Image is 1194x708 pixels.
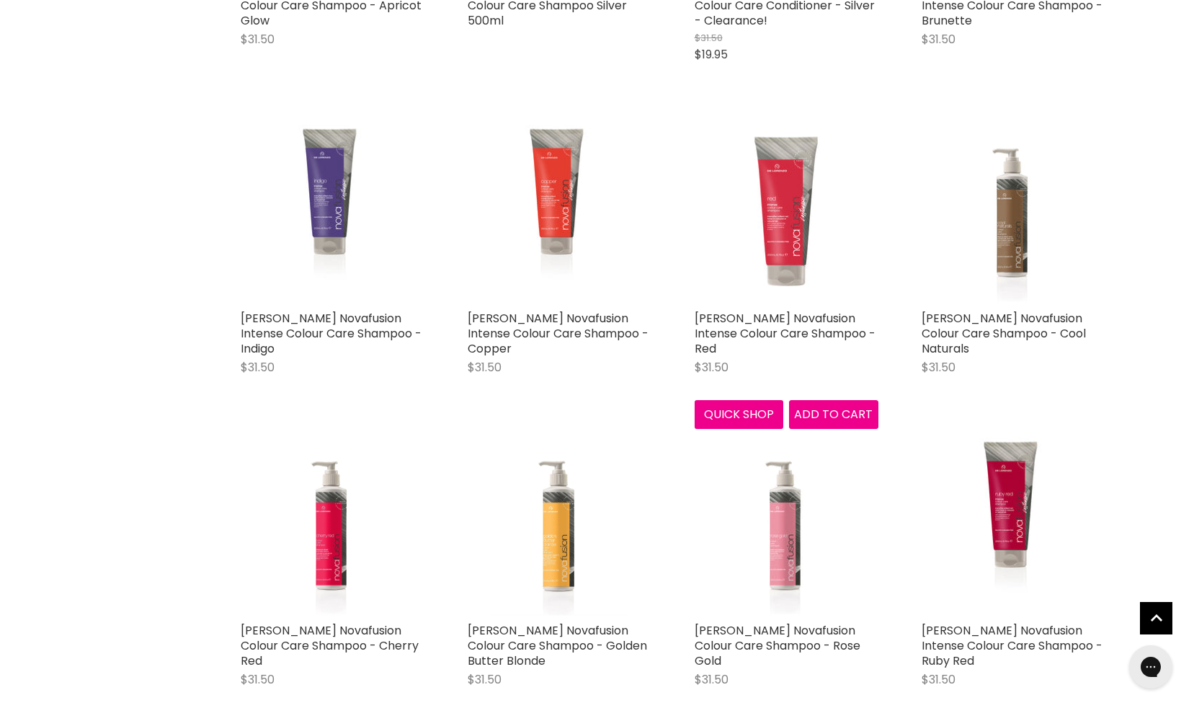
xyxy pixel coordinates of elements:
img: De Lorenzo Novafusion Colour Care Shampoo - Golden Butter Blonde [491,432,628,616]
span: $31.50 [922,359,955,376]
a: De Lorenzo Novafusion Intense Colour Care Shampoo - Ruby Red [922,432,1105,616]
button: Add to cart [789,400,878,429]
span: $31.50 [241,31,275,48]
img: De Lorenzo Novafusion Colour Care Shampoo - Cherry Red [263,432,401,616]
img: De Lorenzo Novafusion Intense Colour Care Shampoo - Ruby Red [944,432,1082,616]
span: $31.50 [695,31,723,45]
span: $31.50 [241,671,275,688]
span: $31.50 [922,671,955,688]
a: De Lorenzo Novafusion Intense Colour Care Shampoo - Indigo [241,120,424,304]
span: $31.50 [922,31,955,48]
a: [PERSON_NAME] Novafusion Colour Care Shampoo - Rose Gold [695,622,860,669]
img: De Lorenzo Novafusion Intense Colour Care Shampoo - Indigo [263,120,401,304]
span: $19.95 [695,46,728,63]
span: $31.50 [468,359,502,376]
a: [PERSON_NAME] Novafusion Colour Care Shampoo - Cool Naturals [922,310,1086,357]
a: [PERSON_NAME] Novafusion Intense Colour Care Shampoo - Ruby Red [922,622,1102,669]
a: [PERSON_NAME] Novafusion Intense Colour Care Shampoo - Indigo [241,310,422,357]
a: [PERSON_NAME] Novafusion Colour Care Shampoo - Golden Butter Blonde [468,622,647,669]
a: De Lorenzo Novafusion Colour Care Shampoo - Cool Naturals [922,120,1105,304]
img: De Lorenzo Novafusion Intense Colour Care Shampoo - Red [695,120,878,304]
img: De Lorenzo Novafusion Colour Care Shampoo - Rose Gold [717,432,855,616]
a: [PERSON_NAME] Novafusion Intense Colour Care Shampoo - Copper [468,310,649,357]
span: $31.50 [695,671,729,688]
button: Quick shop [695,400,784,429]
img: De Lorenzo Novafusion Intense Colour Care Shampoo - Copper [490,120,628,304]
a: [PERSON_NAME] Novafusion Intense Colour Care Shampoo - Red [695,310,876,357]
span: $31.50 [468,671,502,688]
img: De Lorenzo Novafusion Colour Care Shampoo - Cool Naturals [944,120,1082,304]
a: [PERSON_NAME] Novafusion Colour Care Shampoo - Cherry Red [241,622,419,669]
span: $31.50 [241,359,275,376]
a: De Lorenzo Novafusion Intense Colour Care Shampoo - Copper [468,120,651,304]
a: De Lorenzo Novafusion Colour Care Shampoo - Golden Butter Blonde [468,432,651,616]
span: $31.50 [695,359,729,376]
a: De Lorenzo Novafusion Colour Care Shampoo - Cherry Red [241,432,424,616]
iframe: Gorgias live chat messenger [1122,640,1180,694]
span: Add to cart [794,406,873,422]
a: De Lorenzo Novafusion Colour Care Shampoo - Rose Gold [695,432,878,616]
